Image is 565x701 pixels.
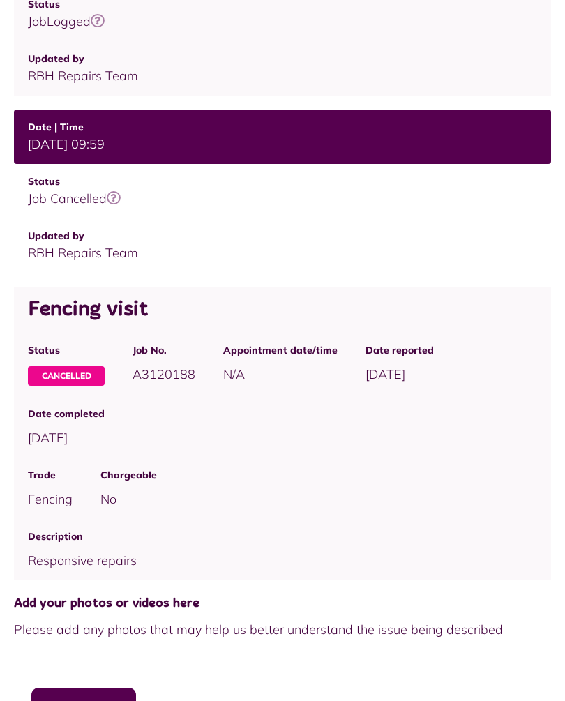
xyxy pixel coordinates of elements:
span: [DATE] [28,430,68,446]
td: Job Cancelled [14,165,551,219]
span: Job No. [133,344,195,359]
span: Add your photos or videos here [14,595,551,614]
td: [DATE] 09:59 [14,110,551,165]
span: Date reported [366,344,434,359]
span: Status [28,344,105,359]
td: RBH Repairs Team [14,42,551,96]
span: Cancelled [28,367,105,386]
span: A3120188 [133,367,195,383]
span: Responsive repairs [28,553,137,569]
td: RBH Repairs Team [14,219,551,273]
span: Trade [28,469,73,483]
span: Please add any photos that may help us better understand the issue being described [14,621,551,640]
span: Appointment date/time [223,344,338,359]
span: No [100,492,116,508]
span: Fencing visit [28,300,148,321]
span: Description [28,530,537,545]
span: Chargeable [100,469,537,483]
span: N/A [223,367,245,383]
span: Date completed [28,407,105,422]
span: [DATE] [366,367,405,383]
span: Fencing [28,492,73,508]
